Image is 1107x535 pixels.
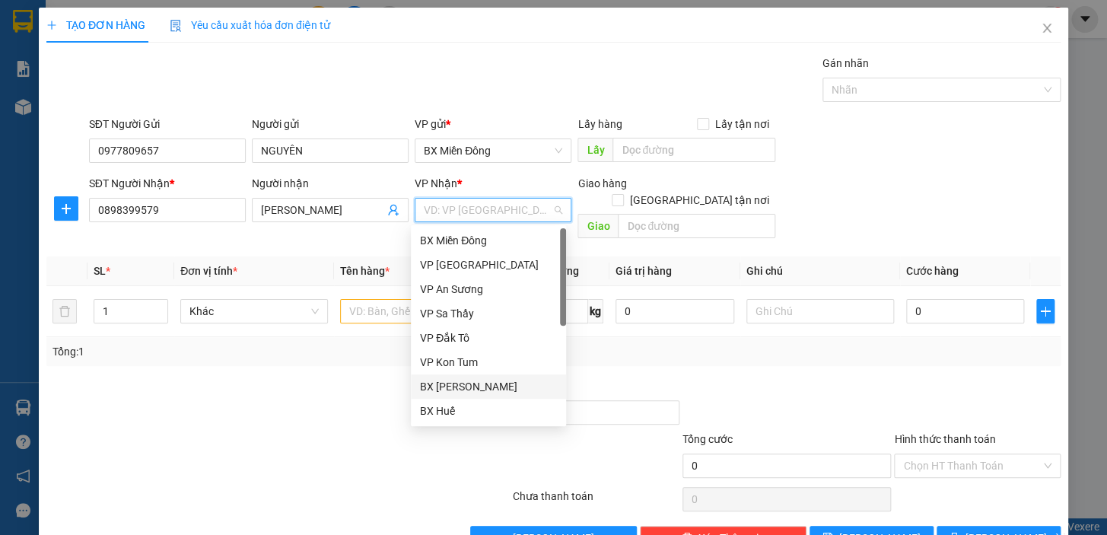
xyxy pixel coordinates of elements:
button: plus [54,196,78,221]
span: Giao [577,214,618,238]
button: Close [1026,8,1068,50]
span: TẠO ĐƠN HÀNG [46,19,145,31]
div: BX Miền Đông [420,232,557,249]
span: Khác [189,300,319,323]
input: VD: Bàn, Ghế [340,299,488,323]
div: SĐT Người Nhận [89,175,246,192]
div: BX Miền Đông [411,228,566,253]
span: Lấy [577,138,612,162]
span: up [155,302,164,311]
div: BX Phạm Văn Đồng [411,374,566,399]
div: Người nhận [252,175,409,192]
input: Ghi Chú [746,299,894,323]
span: Tổng cước [682,433,733,445]
span: kg [588,299,603,323]
div: VP An Sương [420,281,557,298]
div: VP gửi [415,116,571,132]
span: user-add [387,204,399,216]
span: VP Nhận [415,177,457,189]
div: Tổng: 1 [52,343,428,360]
span: Yêu cầu xuất hóa đơn điện tử [170,19,330,31]
span: [GEOGRAPHIC_DATA] tận nơi [624,192,775,209]
div: VP Sa Thầy [411,301,566,326]
div: VP Sa Thầy [420,305,557,322]
div: VP [GEOGRAPHIC_DATA] [420,256,557,273]
div: VP Đà Nẵng [411,253,566,277]
span: BX Miền Đông [424,139,562,162]
div: BX [PERSON_NAME] [420,378,557,395]
span: Cước hàng [906,265,959,277]
span: Đơn vị tính [180,265,237,277]
input: Dọc đường [618,214,775,238]
span: SL [94,265,106,277]
img: icon [170,20,182,32]
span: down [155,313,164,322]
span: plus [1037,305,1054,317]
div: VP Đắk Tô [411,326,566,350]
div: VP Kon Tum [411,350,566,374]
span: Giao hàng [577,177,626,189]
label: Gán nhãn [822,57,869,69]
span: Lấy hàng [577,118,622,130]
label: Hình thức thanh toán [894,433,995,445]
span: Increase Value [151,300,167,311]
span: Lấy tận nơi [709,116,775,132]
div: Người gửi [252,116,409,132]
span: close [1041,22,1053,34]
button: plus [1036,299,1055,323]
div: BX Huế [420,403,557,419]
div: VP An Sương [411,277,566,301]
span: Tên hàng [340,265,390,277]
input: 0 [616,299,734,323]
button: delete [52,299,77,323]
div: Chưa thanh toán [511,488,681,514]
input: Dọc đường [612,138,775,162]
span: plus [46,20,57,30]
div: SĐT Người Gửi [89,116,246,132]
div: VP Đắk Tô [420,330,557,346]
span: plus [55,202,78,215]
div: BX Huế [411,399,566,423]
div: VP Kon Tum [420,354,557,371]
span: Decrease Value [151,311,167,323]
th: Ghi chú [740,256,900,286]
span: Giá trị hàng [616,265,672,277]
